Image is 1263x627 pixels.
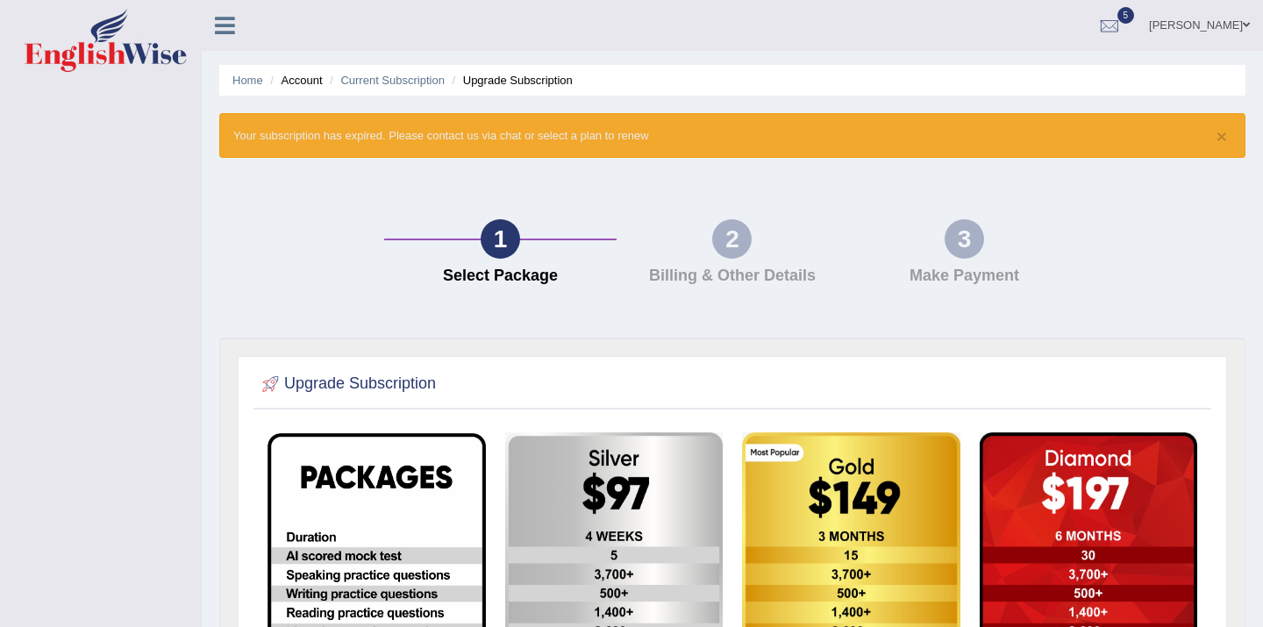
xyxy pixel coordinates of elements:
[945,219,984,259] div: 3
[393,267,607,285] h4: Select Package
[625,267,839,285] h4: Billing & Other Details
[1117,7,1135,24] span: 5
[340,74,445,87] a: Current Subscription
[258,371,436,397] h2: Upgrade Subscription
[1217,127,1227,146] button: ×
[712,219,752,259] div: 2
[481,219,520,259] div: 1
[266,72,322,89] li: Account
[232,74,263,87] a: Home
[219,113,1245,158] div: Your subscription has expired. Please contact us via chat or select a plan to renew
[857,267,1071,285] h4: Make Payment
[448,72,573,89] li: Upgrade Subscription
